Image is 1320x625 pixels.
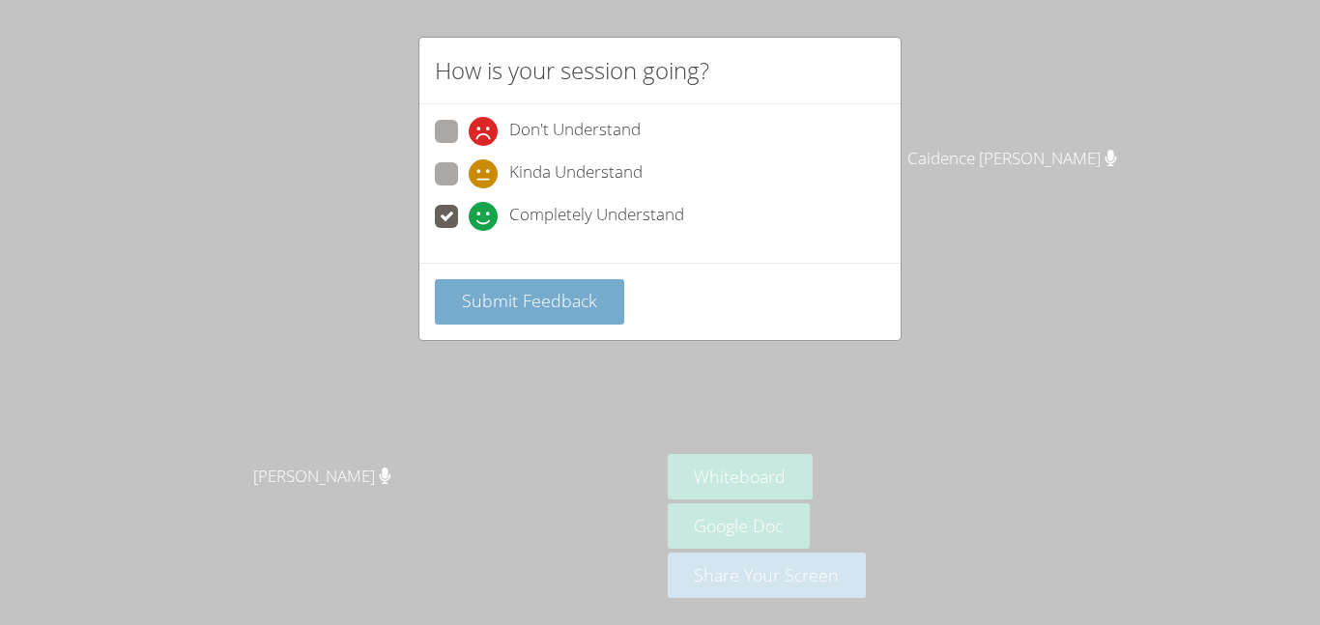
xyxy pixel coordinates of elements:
span: Don't Understand [509,117,641,146]
span: Submit Feedback [462,289,597,312]
h2: How is your session going? [435,53,709,88]
span: Completely Understand [509,202,684,231]
span: Kinda Understand [509,159,643,188]
button: Submit Feedback [435,279,624,325]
